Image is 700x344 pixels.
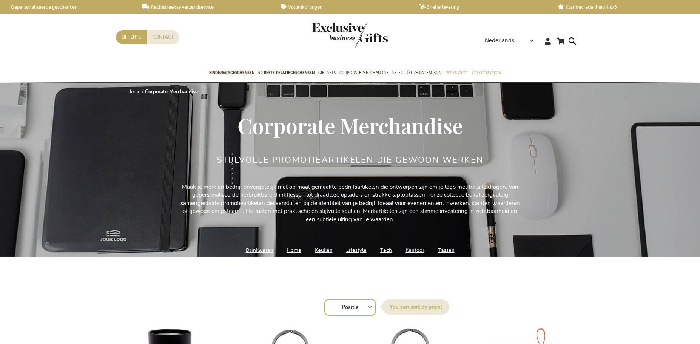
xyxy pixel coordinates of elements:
[419,4,546,10] a: Snelle levering
[116,30,147,44] a: Offerte
[318,69,336,77] span: Gift Sets
[382,299,449,315] label: Sorteer op
[315,245,333,255] a: Keuken
[380,245,392,255] a: Tech
[339,64,389,83] a: Corporate Merchandise
[558,4,684,10] a: Klanttevredenheid 4,6/5
[485,36,514,45] span: Nederlands
[312,23,350,48] a: store logo
[142,4,269,10] a: Rechtstreekse verzendservice
[180,183,520,224] p: Maak je merk en bedrijf onvergetelijk met op maat gemaakte bedrijfsartikelen die ontworpen zijn o...
[281,4,407,10] a: Volumkortingen
[287,245,301,255] a: Home
[147,30,179,44] a: Contact
[445,64,468,83] a: Per Budget
[237,111,463,139] span: Corporate Merchandise
[318,64,336,83] a: Gift Sets
[209,69,254,77] span: Eindejaarsgeschenken
[127,88,140,95] a: Home
[392,69,441,77] span: Select Keuze Cadeaubon
[406,245,424,255] a: Kantoor
[392,64,441,83] a: Select Keuze Cadeaubon
[258,64,315,83] a: 50 beste relatiegeschenken
[209,64,254,83] a: Eindejaarsgeschenken
[346,245,367,255] a: Lifestyle
[312,23,388,48] img: Exclusive Business gifts logo
[258,69,315,77] span: 50 beste relatiegeschenken
[438,245,455,255] a: Tassen
[339,69,389,77] span: Corporate Merchandise
[145,88,198,95] strong: Corporate Merchandise
[472,64,501,83] a: Gelegenheden
[4,4,130,10] a: Gepersonaliseerde geschenken
[246,245,273,255] a: Drinkwaren
[472,69,501,77] span: Gelegenheden
[217,156,483,165] h2: Stijlvolle Promotieartikelen Die Gewoon Werken
[445,69,468,77] span: Per Budget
